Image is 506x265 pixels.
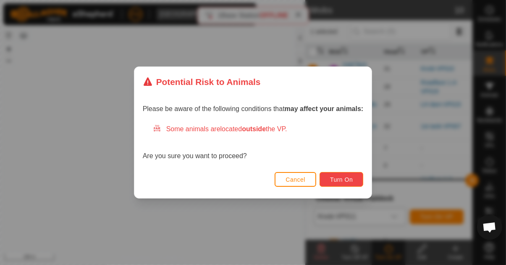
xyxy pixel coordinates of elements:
strong: outside [242,125,266,132]
button: Cancel [275,172,316,187]
div: Are you sure you want to proceed? [143,124,364,161]
span: Turn On [330,176,353,183]
span: Please be aware of the following conditions that [143,105,364,112]
div: Open chat [477,215,502,240]
button: Turn On [320,172,363,187]
div: Potential Risk to Animals [143,75,261,88]
span: Cancel [286,176,305,183]
span: located the VP. [220,125,287,132]
strong: may affect your animals: [285,105,364,112]
div: Some animals are [153,124,364,134]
